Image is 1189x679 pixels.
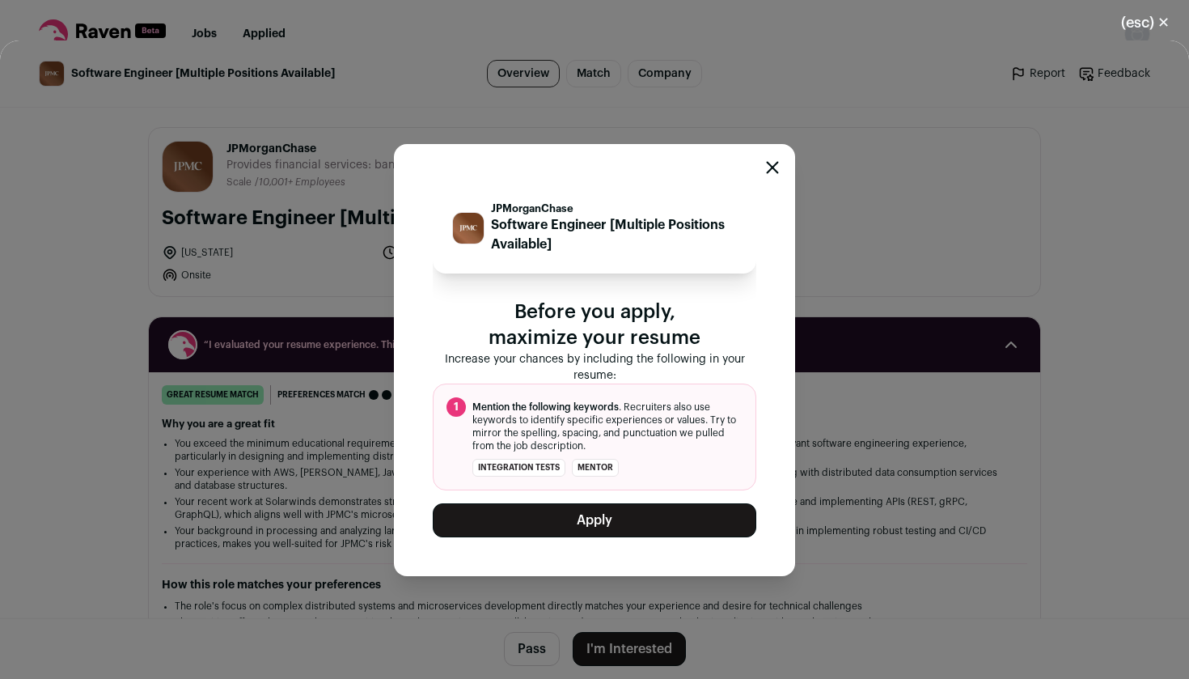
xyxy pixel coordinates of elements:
[491,215,737,254] p: Software Engineer [Multiple Positions Available]
[433,351,756,384] p: Increase your chances by including the following in your resume:
[1102,5,1189,40] button: Close modal
[472,459,565,477] li: integration tests
[491,202,737,215] p: JPMorganChase
[453,213,484,244] img: dbf1e915ae85f37df3404b4c05d486a3b29b5bae2d38654172e6aa14fae6c07c.jpg
[433,503,756,537] button: Apply
[572,459,619,477] li: mentor
[472,402,619,412] span: Mention the following keywords
[472,401,743,452] span: . Recruiters also use keywords to identify specific experiences or values. Try to mirror the spel...
[766,161,779,174] button: Close modal
[446,397,466,417] span: 1
[433,299,756,351] p: Before you apply, maximize your resume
